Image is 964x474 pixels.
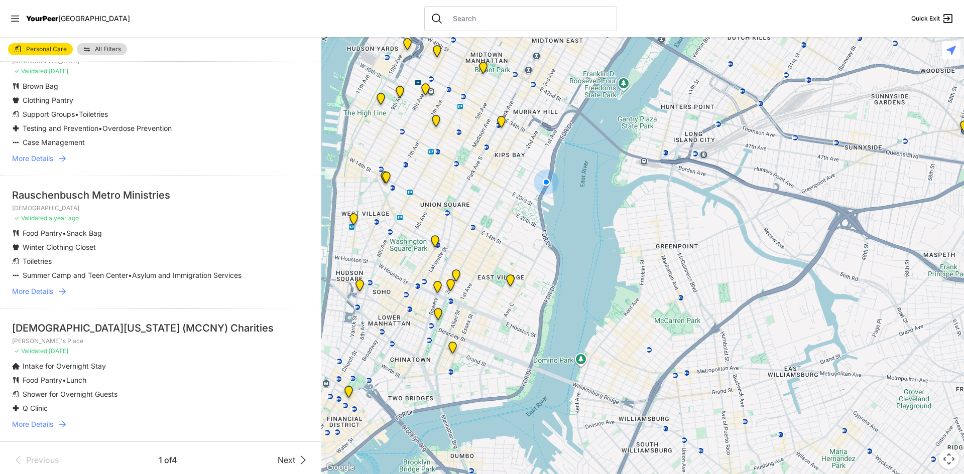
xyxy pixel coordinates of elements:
[450,269,462,285] div: Maryhouse
[444,279,457,295] div: St. Joseph House
[26,16,130,22] a: YourPeer[GEOGRAPHIC_DATA]
[347,213,360,229] div: Greenwich Village
[62,229,66,237] span: •
[278,454,295,466] span: Next
[324,461,357,474] a: Open this area in Google Maps (opens a new window)
[26,46,67,52] span: Personal Care
[534,170,559,195] div: You are here!
[23,362,106,370] span: Intake for Overnight Stay
[164,455,172,465] span: of
[432,308,444,324] div: Senior Services Center
[23,376,62,384] span: Food Pantry
[79,110,108,118] span: Toiletries
[12,337,309,345] p: [PERSON_NAME]'s Place
[495,116,508,132] div: Mainchance Adult Drop-in Center
[8,43,73,55] a: Personal Care
[939,449,959,469] button: Map camera controls
[12,153,309,164] a: More Details
[23,257,52,265] span: Toiletries
[431,45,443,61] div: Positive Health Project
[14,214,47,222] span: ✓ Validated
[62,376,66,384] span: •
[23,390,117,398] span: Shower for Overnight Guests
[342,386,355,402] div: Main Office
[504,274,517,290] div: Manhattan
[380,172,393,188] div: The Center, Main Building
[159,455,164,465] span: 1
[23,82,58,90] span: Brown Bag
[12,419,309,429] a: More Details
[911,13,954,25] a: Quick Exit
[23,124,98,132] span: Testing and Prevention
[12,419,53,429] span: More Details
[419,83,432,99] div: Antonio Olivieri Drop-in Center
[430,115,442,131] div: New Location, Headquarters
[394,86,406,102] div: Chelsea
[49,67,68,75] span: [DATE]
[128,271,132,279] span: •
[75,110,79,118] span: •
[58,14,130,23] span: [GEOGRAPHIC_DATA]
[12,204,309,212] p: [DEMOGRAPHIC_DATA]
[14,67,47,75] span: ✓ Validated
[911,15,940,23] span: Quick Exit
[95,46,121,52] span: All Filters
[447,14,611,24] input: Search
[12,188,309,202] div: Rauschenbusch Metro Ministries
[429,235,441,251] div: Harvey Milk High School
[77,43,127,55] a: All Filters
[401,38,414,54] div: Sylvia's Place
[23,271,128,279] span: Summer Camp and Teen Center
[431,281,444,297] div: Bowery Campus
[446,342,459,358] div: Lower East Side Youth Drop-in Center. Yellow doors with grey buzzer on the right
[66,229,102,237] span: Snack Bag
[12,153,53,164] span: More Details
[66,376,86,384] span: Lunch
[379,171,391,187] div: Center Youth
[102,124,172,132] span: Overdose Prevention
[324,461,357,474] img: Google
[26,14,58,23] span: YourPeer
[132,271,242,279] span: Asylum and Immigration Services
[12,286,53,296] span: More Details
[172,455,177,465] span: 4
[12,321,309,335] div: [DEMOGRAPHIC_DATA][US_STATE] (MCCNY) Charities
[23,138,85,146] span: Case Management
[49,347,68,355] span: [DATE]
[420,24,432,40] div: Metro Baptist Church
[23,243,96,251] span: Winter Clothing Closet
[23,404,48,412] span: Q Clinic
[23,110,75,118] span: Support Groups
[353,279,366,295] div: Main Location, SoHo, DYCD Youth Drop-in Center
[49,214,79,222] span: a year ago
[23,229,62,237] span: Food Pantry
[23,96,73,104] span: Clothing Pantry
[12,286,309,296] a: More Details
[98,124,102,132] span: •
[278,454,309,466] a: Next
[26,454,59,466] span: Previous
[14,347,47,355] span: ✓ Validated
